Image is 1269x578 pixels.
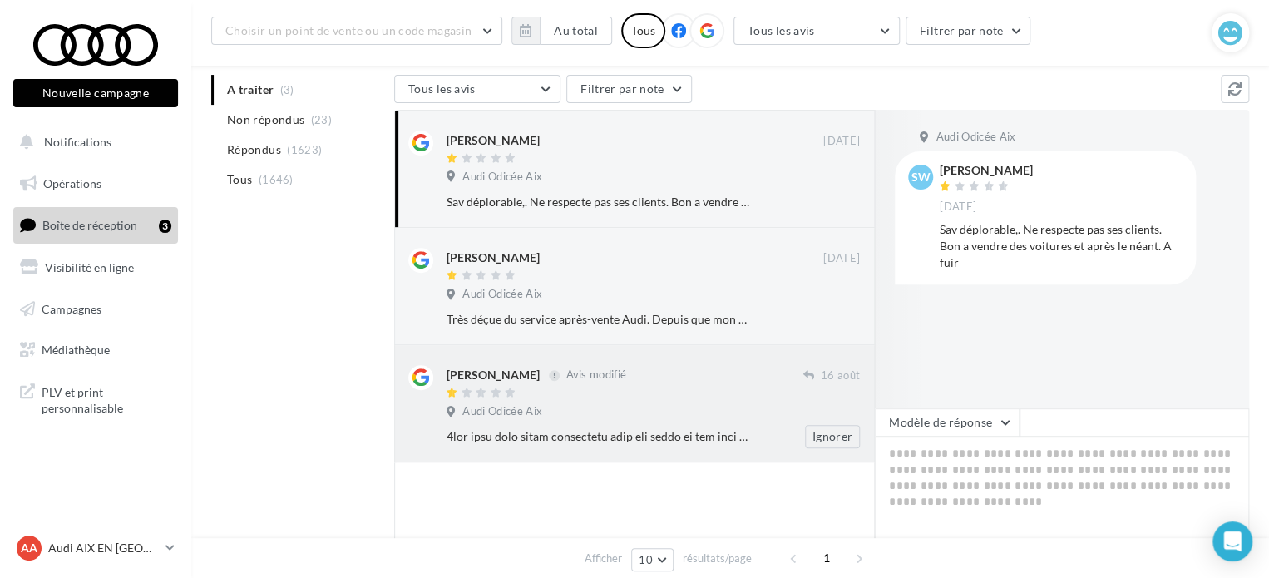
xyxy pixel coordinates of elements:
[940,200,976,215] span: [DATE]
[805,425,860,448] button: Ignorer
[447,367,540,383] div: [PERSON_NAME]
[447,194,752,210] div: Sav déplorable,. Ne respecte pas ses clients. Bon a vendre des voitures et après le néant. A fuir
[10,166,181,201] a: Opérations
[21,540,37,556] span: AA
[10,292,181,327] a: Campagnes
[42,381,171,417] span: PLV et print personnalisable
[10,333,181,368] a: Médiathèque
[227,111,304,128] span: Non répondus
[511,17,612,45] button: Au total
[48,540,159,556] p: Audi AIX EN [GEOGRAPHIC_DATA]
[813,545,840,571] span: 1
[287,143,322,156] span: (1623)
[733,17,900,45] button: Tous les avis
[940,221,1183,271] div: Sav déplorable,. Ne respecte pas ses clients. Bon a vendre des voitures et après le néant. A fuir
[447,249,540,266] div: [PERSON_NAME]
[565,368,626,382] span: Avis modifié
[311,113,332,126] span: (23)
[10,374,181,423] a: PLV et print personnalisable
[566,75,692,103] button: Filtrer par note
[447,132,540,149] div: [PERSON_NAME]
[13,532,178,564] a: AA Audi AIX EN [GEOGRAPHIC_DATA]
[43,176,101,190] span: Opérations
[42,343,110,357] span: Médiathèque
[462,287,542,302] span: Audi Odicée Aix
[408,82,476,96] span: Tous les avis
[159,220,171,233] div: 3
[225,23,472,37] span: Choisir un point de vente ou un code magasin
[42,301,101,315] span: Campagnes
[683,551,752,566] span: résultats/page
[394,75,560,103] button: Tous les avis
[227,141,281,158] span: Répondus
[940,165,1033,176] div: [PERSON_NAME]
[42,218,137,232] span: Boîte de réception
[621,13,665,48] div: Tous
[631,548,674,571] button: 10
[10,250,181,285] a: Visibilité en ligne
[45,260,134,274] span: Visibilité en ligne
[748,23,815,37] span: Tous les avis
[259,173,294,186] span: (1646)
[211,17,502,45] button: Choisir un point de vente ou un code magasin
[447,311,752,328] div: Très déçue du service après-vente Audi. Depuis que mon véhicule est immobilisé suite à une panne ...
[227,171,252,188] span: Tous
[1212,521,1252,561] div: Open Intercom Messenger
[639,553,653,566] span: 10
[447,428,752,445] div: 4lor ipsu dolo sitam consectetu adip eli seddo ei tem inci utla e8. Dolorem aliquaenimad. Minimve...
[585,551,622,566] span: Afficher
[44,135,111,149] span: Notifications
[540,17,612,45] button: Au total
[936,130,1015,145] span: Audi Odicée Aix
[462,404,542,419] span: Audi Odicée Aix
[875,408,1020,437] button: Modèle de réponse
[13,79,178,107] button: Nouvelle campagne
[823,251,860,266] span: [DATE]
[10,125,175,160] button: Notifications
[462,170,542,185] span: Audi Odicée Aix
[821,368,860,383] span: 16 août
[906,17,1031,45] button: Filtrer par note
[911,169,931,185] span: SW
[10,207,181,243] a: Boîte de réception3
[823,134,860,149] span: [DATE]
